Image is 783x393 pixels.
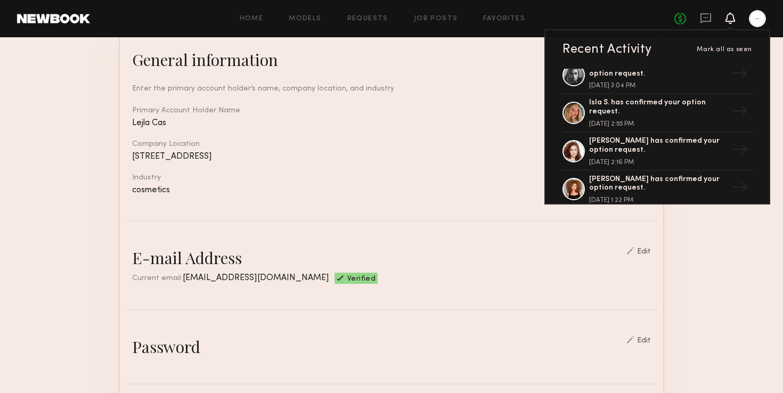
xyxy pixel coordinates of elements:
[637,337,651,345] div: Edit
[728,137,752,165] div: →
[562,133,752,171] a: [PERSON_NAME] has confirmed your option request.[DATE] 2:16 PM→
[589,175,728,193] div: [PERSON_NAME] has confirmed your option request.
[728,61,752,89] div: →
[132,83,651,94] div: Enter the primary account holder’s name, company location, and industry
[562,56,752,95] a: [PERSON_NAME] has declined your option request.[DATE] 3:04 PM→
[483,15,525,22] a: Favorites
[728,175,752,203] div: →
[132,49,278,70] div: General information
[132,247,242,268] div: E-mail Address
[562,43,652,56] div: Recent Activity
[589,83,728,89] div: [DATE] 3:04 PM
[728,99,752,127] div: →
[289,15,321,22] a: Models
[132,186,651,195] div: cosmetics
[562,171,752,209] a: [PERSON_NAME] has confirmed your option request.[DATE] 1:22 PM→
[589,197,728,203] div: [DATE] 1:22 PM
[697,46,752,53] span: Mark all as seen
[347,15,388,22] a: Requests
[183,274,329,282] span: [EMAIL_ADDRESS][DOMAIN_NAME]
[132,141,651,148] div: Company Location
[347,275,376,284] span: Verified
[132,152,651,161] div: [STREET_ADDRESS]
[562,94,752,133] a: Isla S. has confirmed your option request.[DATE] 2:55 PM→
[589,137,728,155] div: [PERSON_NAME] has confirmed your option request.
[132,119,651,128] div: Lejla Cas
[132,174,651,182] div: Industry
[132,336,200,357] div: Password
[132,107,651,114] div: Primary Account Holder Name
[132,273,329,284] div: Current email:
[589,159,728,166] div: [DATE] 2:16 PM
[589,121,728,127] div: [DATE] 2:55 PM
[414,15,458,22] a: Job Posts
[637,248,651,256] div: Edit
[589,61,728,79] div: [PERSON_NAME] has declined your option request.
[589,99,728,117] div: Isla S. has confirmed your option request.
[240,15,264,22] a: Home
